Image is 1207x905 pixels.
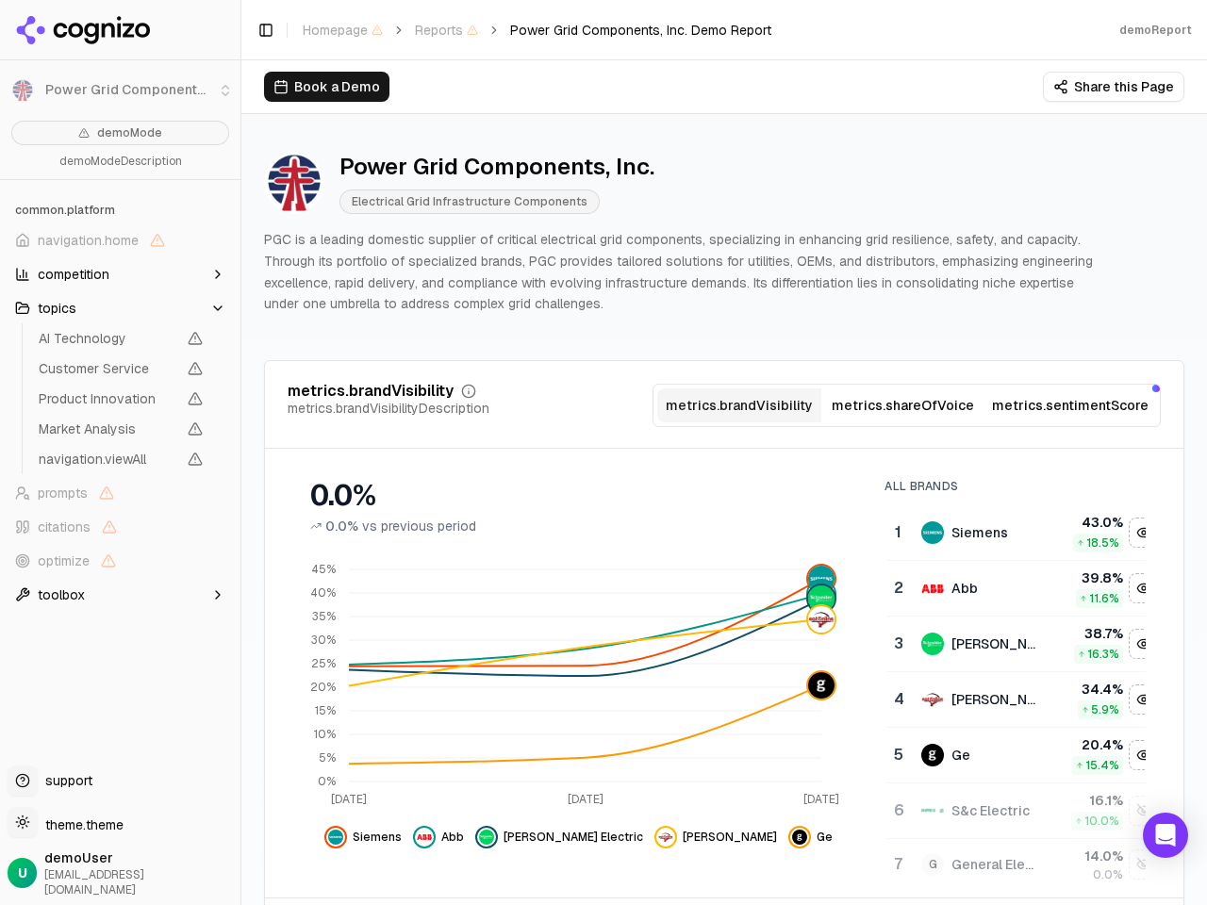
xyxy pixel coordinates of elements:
div: Open Intercom Messenger [1143,813,1188,858]
div: Abb [951,579,978,598]
img: schneider electric [479,830,494,845]
button: navigation.hide eaton data [654,826,777,848]
span: demoUser [44,848,233,867]
tspan: [DATE] [331,792,367,807]
img: abb [808,581,835,607]
button: topics [8,293,233,323]
span: navigation.home [38,231,139,250]
span: 0.0% [325,517,358,535]
span: Siemens [353,830,402,845]
tspan: 10% [314,727,336,742]
tspan: 40% [310,585,336,601]
div: metrics.brandVisibilityDescription [288,399,489,418]
button: navigation.show s&c electric data [1129,796,1159,826]
button: navigation.hide schneider electric data [1129,629,1159,659]
tr: 7GGeneral Electric (ge)14.0%0.0%navigation.show general electric (ge) data [886,839,1160,891]
span: Customer Service [39,359,176,378]
div: 1 [894,521,902,544]
img: ge [808,672,835,699]
span: 15.4 % [1085,758,1119,773]
tspan: 15% [315,703,336,718]
span: theme.theme [38,816,124,833]
tr: 1siemensSiemens43.0%18.5%navigation.hide siemens data [886,505,1160,561]
tr: 2abbAbb39.8%11.6%navigation.hide abb data [886,561,1160,617]
span: G [921,853,944,876]
span: [PERSON_NAME] [683,830,777,845]
span: Product Innovation [39,389,176,408]
span: [PERSON_NAME] Electric [504,830,643,845]
span: demoMode [97,125,162,140]
div: demoReport [1119,23,1192,38]
span: navigation.viewAll [39,450,176,469]
button: metrics.sentimentScore [984,388,1156,422]
div: 3 [894,633,902,655]
div: All Brands [885,479,1146,494]
div: common.platform [8,195,233,225]
span: [EMAIL_ADDRESS][DOMAIN_NAME] [44,867,233,897]
div: 14.0 % [1055,847,1123,865]
span: AI Technology [39,329,176,348]
span: 5.9 % [1091,702,1119,717]
img: s&c electric [921,799,944,822]
p: PGC is a leading domestic supplier of critical electrical grid components, specializing in enhanc... [264,229,1109,315]
button: metrics.shareOfVoice [821,388,985,422]
tspan: 45% [311,562,336,577]
nav: breadcrumb [303,21,771,40]
tspan: 35% [312,609,336,624]
div: 39.8 % [1055,568,1123,587]
img: eaton [808,606,835,633]
button: navigation.hide siemens data [1129,518,1159,548]
div: General Electric (ge) [951,855,1040,874]
button: navigation.hide eaton data [1129,684,1159,715]
tspan: 30% [311,633,336,648]
div: 16.1 % [1055,791,1123,810]
span: vs previous period [362,517,476,535]
div: S&c Electric [951,801,1030,820]
img: ge [921,744,944,766]
span: Power Grid Components, Inc. Demo Report [510,21,771,40]
button: toolbox [8,580,233,610]
tspan: 20% [310,680,336,695]
button: competition [8,259,233,289]
div: [PERSON_NAME] Electric [951,634,1040,653]
img: schneider electric [921,633,944,655]
div: Ge [951,746,970,765]
span: 10.0 % [1084,814,1119,829]
div: 4 [894,688,902,711]
span: topics [38,299,76,318]
button: Share this Page [1043,72,1184,102]
span: Market Analysis [39,420,176,438]
img: siemens [808,566,835,592]
span: Electrical Grid Infrastructure Components [339,189,600,214]
div: 34.4 % [1055,680,1123,699]
img: eaton [658,830,673,845]
span: Reports [415,21,478,40]
span: citations [38,518,91,536]
button: Book a Demo [264,72,389,102]
img: ge [792,830,807,845]
tspan: 0% [318,774,336,789]
div: Power Grid Components, Inc. [339,152,654,182]
span: 0.0% [1093,867,1123,882]
span: toolbox [38,585,85,604]
span: support [38,771,92,790]
img: eaton [921,688,944,711]
div: 38.7 % [1055,624,1123,643]
p: demoModeDescription [11,153,229,172]
div: 0.0% [310,479,847,513]
span: competition [38,265,109,284]
div: 43.0 % [1055,513,1123,532]
tr: 6s&c electricS&c Electric16.1%10.0%navigation.show s&c electric data [886,783,1160,839]
span: 18.5 % [1086,535,1119,551]
tr: 5geGe20.4%15.4%navigation.hide ge data [886,728,1160,783]
span: Homepage [303,21,383,40]
button: navigation.hide schneider electric data [475,826,643,848]
img: siemens [328,830,343,845]
div: metrics.brandVisibility [288,384,454,399]
img: schneider electric [808,585,835,612]
button: navigation.hide abb data [1129,573,1159,603]
tspan: 5% [319,750,336,765]
span: Abb [441,830,464,845]
button: navigation.hide ge data [1129,740,1159,770]
button: navigation.hide abb data [413,826,464,848]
